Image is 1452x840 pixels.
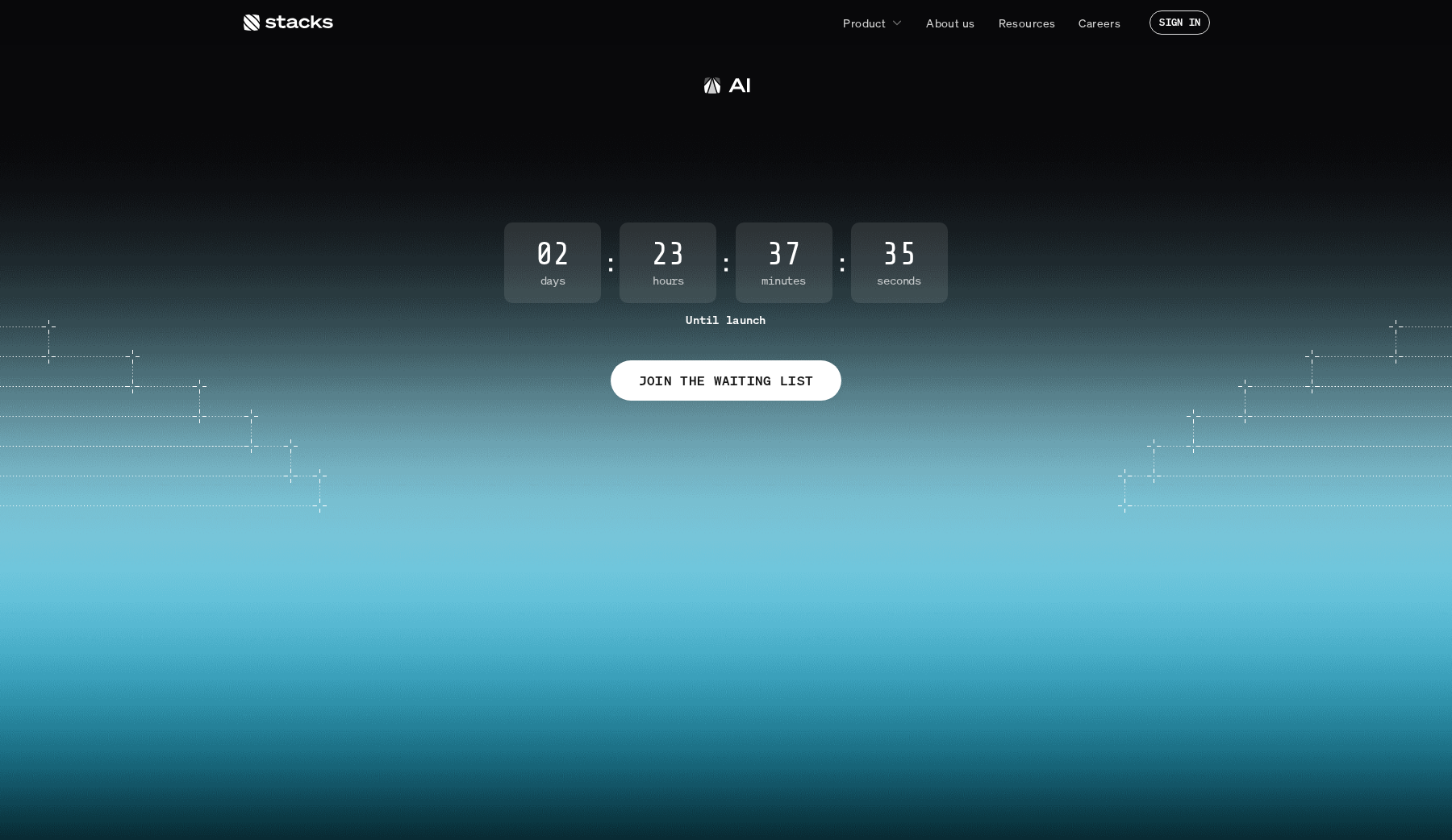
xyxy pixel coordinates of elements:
[504,274,601,288] span: Days
[807,195,864,268] span: A
[639,369,814,393] p: JOIN THE WAITING LIST
[916,8,984,37] a: About us
[583,195,626,268] span: u
[736,274,832,288] span: Minutes
[755,195,794,268] span: g
[711,195,755,268] span: n
[989,8,1066,37] a: Resources
[736,239,832,271] span: 37
[693,195,711,268] span: i
[940,195,983,268] span: n
[926,15,974,31] p: About us
[851,274,948,288] span: Seconds
[620,239,716,271] span: 23
[983,195,1007,268] span: t
[626,195,670,268] span: n
[903,195,940,268] span: e
[1079,15,1120,31] p: Careers
[1149,10,1210,35] a: SIGN IN
[620,274,716,288] span: Hours
[851,239,948,271] span: 35
[504,239,601,271] span: 02
[1069,8,1130,37] a: Careers
[506,195,542,268] span: c
[864,195,903,268] span: g
[469,195,506,268] span: c
[1007,195,1040,268] span: s
[670,195,693,268] span: t
[413,195,469,268] span: A
[542,195,583,268] span: o
[843,15,886,31] p: Product
[1159,17,1200,28] p: SIGN IN
[999,15,1056,31] p: Resources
